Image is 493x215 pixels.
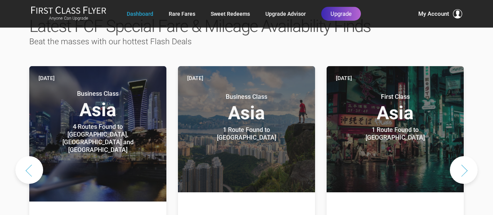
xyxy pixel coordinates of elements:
a: Upgrade [321,7,361,21]
h3: Asia [39,90,157,119]
a: Upgrade Advisor [265,7,306,21]
h3: Asia [336,93,454,122]
small: First Class [347,93,443,101]
time: [DATE] [187,74,203,82]
a: Dashboard [127,7,153,21]
a: First Class FlyerAnyone Can Upgrade [31,6,106,22]
small: Business Class [50,90,146,98]
span: My Account [418,9,449,18]
a: Sweet Redeems [211,7,250,21]
div: 4 Routes Found to [GEOGRAPHIC_DATA], [GEOGRAPHIC_DATA] and [GEOGRAPHIC_DATA] [50,123,146,154]
div: 1 Route Found to [GEOGRAPHIC_DATA] [198,126,295,142]
button: My Account [418,9,462,18]
img: First Class Flyer [31,6,106,14]
button: Previous slide [15,156,43,184]
div: 1 Route Found to [GEOGRAPHIC_DATA] [347,126,443,142]
a: Rare Fares [169,7,195,21]
button: Next slide [450,156,478,184]
span: Beat the masses with our hottest Flash Deals [29,37,192,46]
time: [DATE] [39,74,55,82]
small: Anyone Can Upgrade [31,16,106,21]
time: [DATE] [336,74,352,82]
h3: Asia [187,93,306,122]
small: Business Class [198,93,295,101]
